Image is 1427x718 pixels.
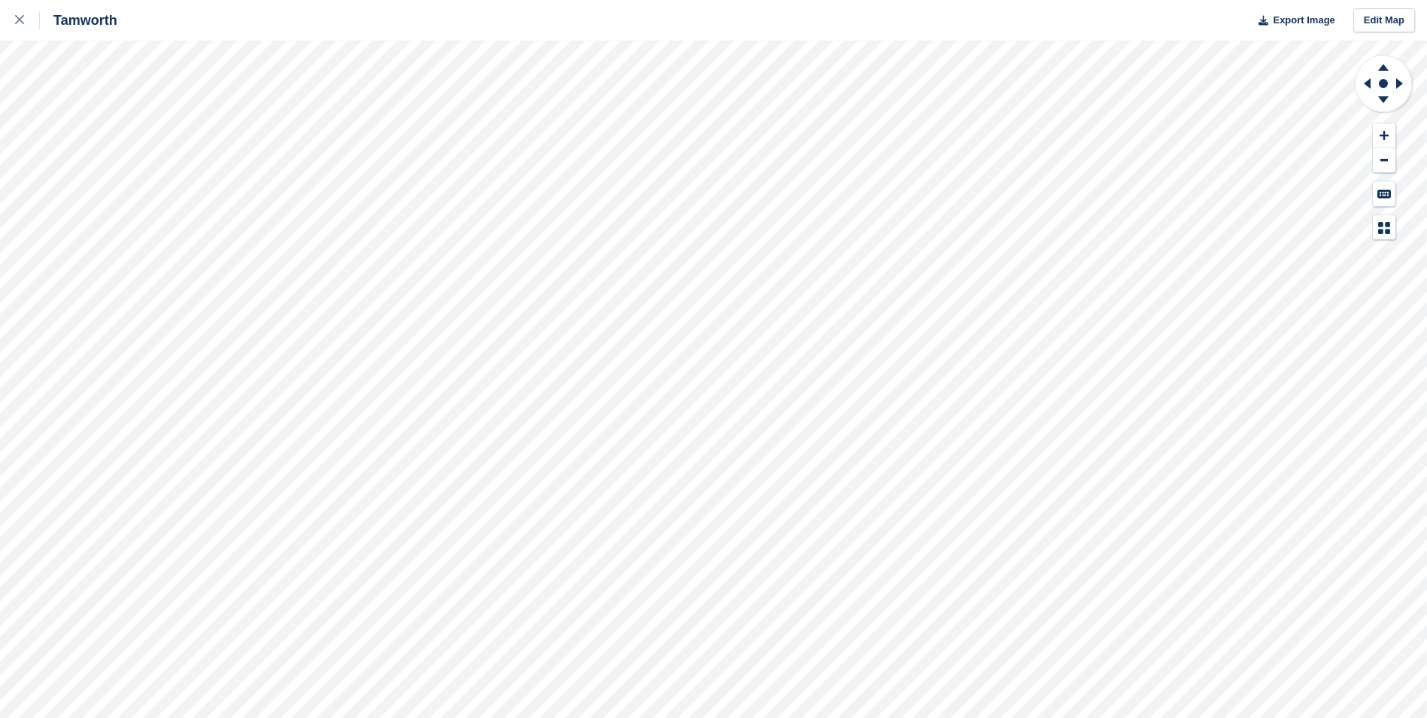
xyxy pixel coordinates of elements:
button: Export Image [1249,8,1335,33]
button: Map Legend [1373,215,1395,240]
a: Edit Map [1353,8,1415,33]
button: Zoom Out [1373,148,1395,173]
button: Zoom In [1373,123,1395,148]
div: Tamworth [40,11,117,29]
button: Keyboard Shortcuts [1373,181,1395,206]
span: Export Image [1273,13,1334,28]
